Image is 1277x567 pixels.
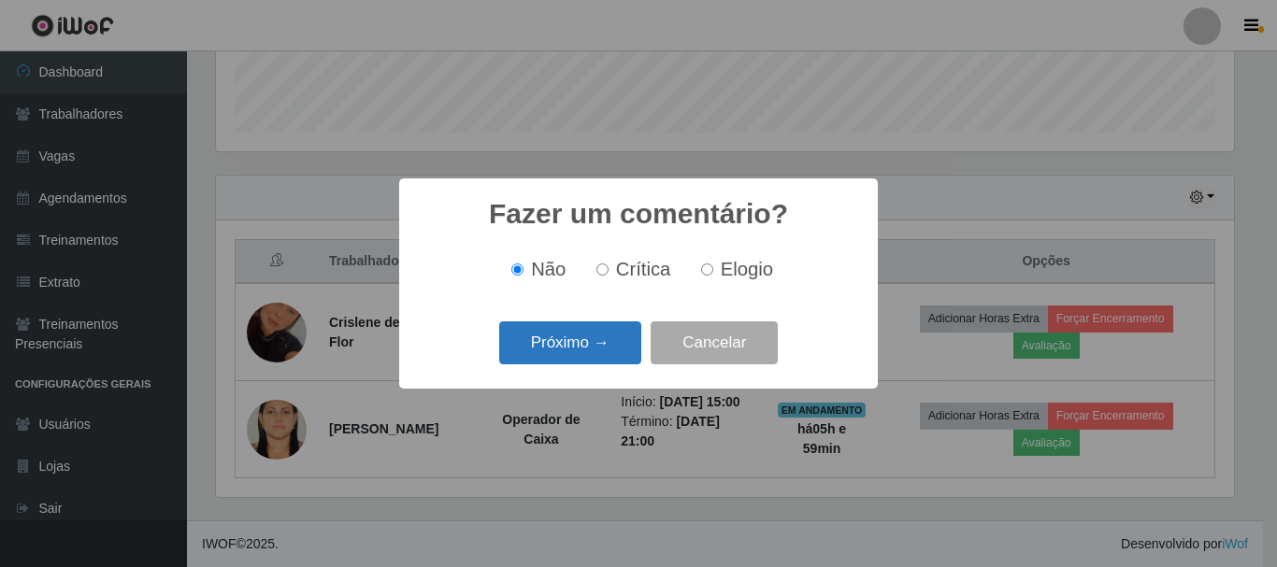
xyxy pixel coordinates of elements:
[489,197,788,231] h2: Fazer um comentário?
[721,259,773,279] span: Elogio
[499,321,641,365] button: Próximo →
[701,263,713,276] input: Elogio
[616,259,671,279] span: Crítica
[596,263,609,276] input: Crítica
[531,259,566,279] span: Não
[651,321,778,365] button: Cancelar
[511,263,524,276] input: Não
